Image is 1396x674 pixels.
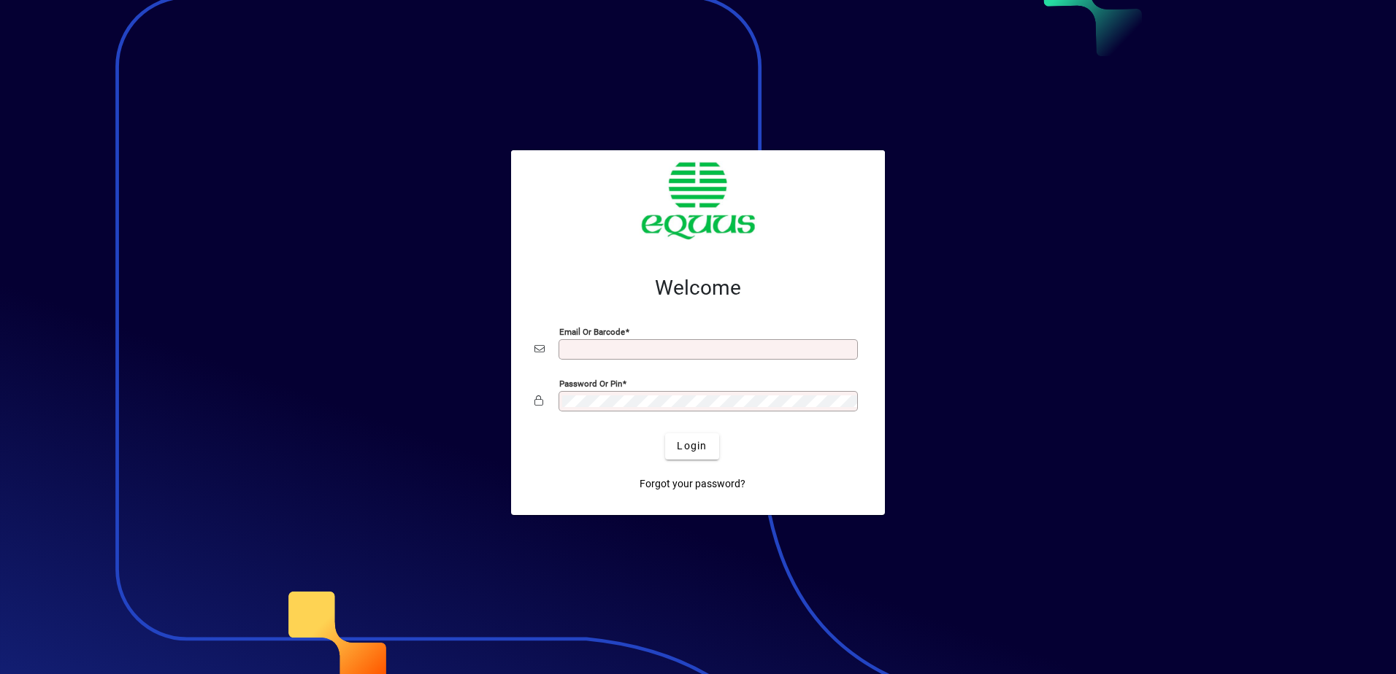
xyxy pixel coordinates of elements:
span: Login [677,438,707,454]
h2: Welcome [534,276,862,301]
mat-label: Password or Pin [559,378,622,388]
mat-label: Email or Barcode [559,326,625,336]
button: Login [665,433,718,460]
a: Forgot your password? [634,471,751,497]
span: Forgot your password? [640,476,745,492]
